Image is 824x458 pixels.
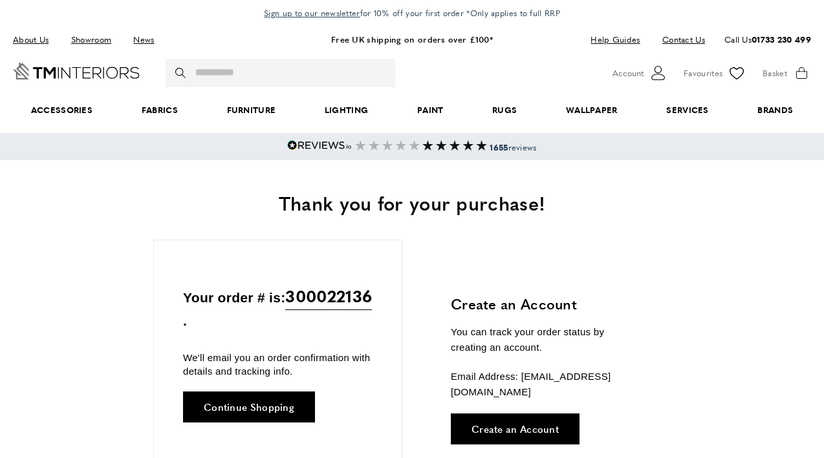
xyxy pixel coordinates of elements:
[581,31,649,48] a: Help Guides
[285,283,372,309] span: 300022136
[13,63,140,79] a: Go to Home page
[733,90,818,130] a: Brands
[204,402,294,411] span: Continue Shopping
[124,31,164,48] a: News
[300,90,393,130] a: Lighting
[331,33,493,45] a: Free UK shipping on orders over £100*
[393,90,468,130] a: Paint
[202,90,300,130] a: Furniture
[613,67,644,80] span: Account
[264,7,560,19] span: for 10% off your first order *Only applies to full RRP
[13,31,58,48] a: About Us
[653,31,705,48] a: Contact Us
[422,140,487,151] img: Reviews section
[451,324,642,355] p: You can track your order status by creating an account.
[183,391,315,422] a: Continue Shopping
[451,369,642,400] p: Email Address: [EMAIL_ADDRESS][DOMAIN_NAME]
[613,63,667,83] button: Customer Account
[183,283,373,331] p: Your order # is: .
[490,141,536,153] span: reviews
[541,90,642,130] a: Wallpaper
[490,141,508,153] strong: 1655
[264,6,360,19] a: Sign up to our newsletter
[264,7,360,19] span: Sign up to our newsletter
[752,33,811,45] a: 01733 230 499
[724,33,811,47] p: Call Us
[468,90,541,130] a: Rugs
[117,90,202,130] a: Fabrics
[684,67,722,80] span: Favourites
[355,140,420,151] img: 5 start Reviews
[642,90,733,130] a: Services
[451,413,580,444] a: Create an Account
[451,294,642,314] h3: Create an Account
[279,189,545,216] span: Thank you for your purchase!
[287,140,352,151] img: Reviews.io 5 stars
[684,63,746,83] a: Favourites
[61,31,121,48] a: Showroom
[472,424,559,433] span: Create an Account
[175,59,188,87] button: Search
[183,351,373,378] p: We'll email you an order confirmation with details and tracking info.
[6,90,117,130] span: Accessories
